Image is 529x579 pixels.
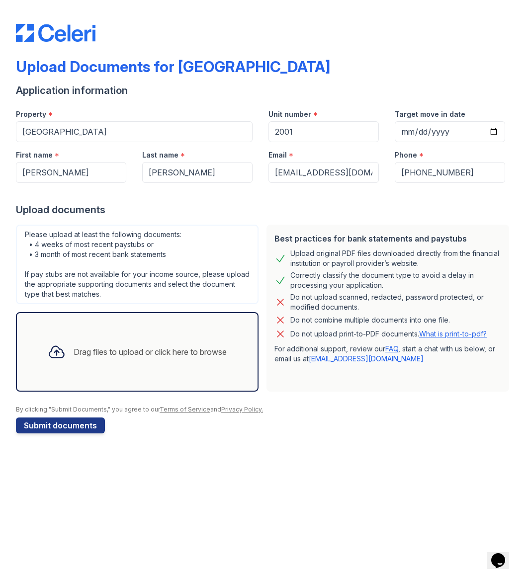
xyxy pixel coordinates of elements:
[385,344,398,353] a: FAQ
[290,329,487,339] p: Do not upload print-to-PDF documents.
[74,346,227,358] div: Drag files to upload or click here to browse
[221,406,263,413] a: Privacy Policy.
[16,203,513,217] div: Upload documents
[487,539,519,569] iframe: chat widget
[268,109,311,119] label: Unit number
[16,225,259,304] div: Please upload at least the following documents: • 4 weeks of most recent paystubs or • 3 month of...
[16,417,105,433] button: Submit documents
[309,354,424,363] a: [EMAIL_ADDRESS][DOMAIN_NAME]
[419,330,487,338] a: What is print-to-pdf?
[290,248,501,268] div: Upload original PDF files downloaded directly from the financial institution or payroll provider’...
[16,150,53,160] label: First name
[142,150,178,160] label: Last name
[16,24,95,42] img: CE_Logo_Blue-a8612792a0a2168367f1c8372b55b34899dd931a85d93a1a3d3e32e68fde9ad4.png
[160,406,210,413] a: Terms of Service
[16,58,330,76] div: Upload Documents for [GEOGRAPHIC_DATA]
[290,314,450,326] div: Do not combine multiple documents into one file.
[16,83,513,97] div: Application information
[268,150,287,160] label: Email
[274,233,501,245] div: Best practices for bank statements and paystubs
[395,109,465,119] label: Target move in date
[395,150,417,160] label: Phone
[274,344,501,364] p: For additional support, review our , start a chat with us below, or email us at
[16,109,46,119] label: Property
[290,292,501,312] div: Do not upload scanned, redacted, password protected, or modified documents.
[16,406,513,414] div: By clicking "Submit Documents," you agree to our and
[290,270,501,290] div: Correctly classify the document type to avoid a delay in processing your application.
